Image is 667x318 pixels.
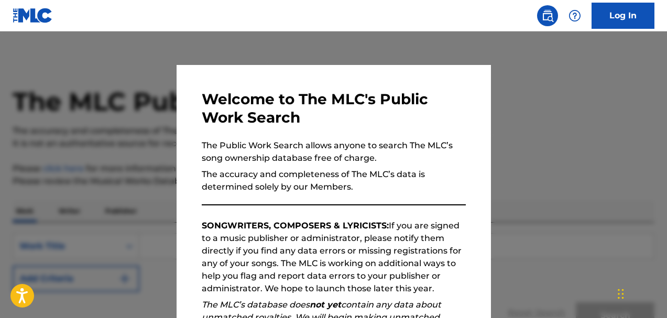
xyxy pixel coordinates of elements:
[592,3,654,29] a: Log In
[13,8,53,23] img: MLC Logo
[618,278,624,310] div: Drag
[202,220,466,295] p: If you are signed to a music publisher or administrator, please notify them directly if you find ...
[202,221,389,231] strong: SONGWRITERS, COMPOSERS & LYRICISTS:
[202,139,466,165] p: The Public Work Search allows anyone to search The MLC’s song ownership database free of charge.
[564,5,585,26] div: Help
[615,268,667,318] iframe: Chat Widget
[202,168,466,193] p: The accuracy and completeness of The MLC’s data is determined solely by our Members.
[202,90,466,127] h3: Welcome to The MLC's Public Work Search
[568,9,581,22] img: help
[310,300,341,310] strong: not yet
[537,5,558,26] a: Public Search
[541,9,554,22] img: search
